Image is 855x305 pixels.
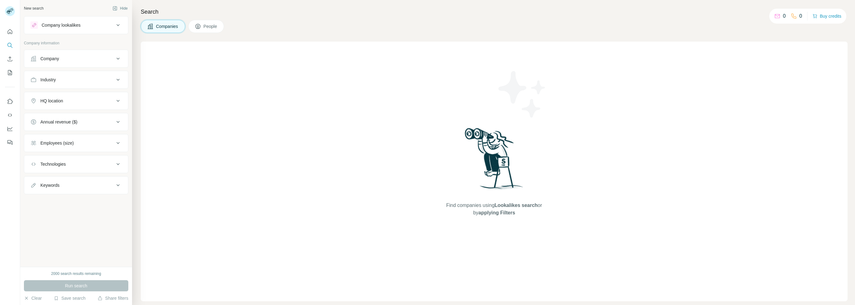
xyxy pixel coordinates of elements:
[24,51,128,66] button: Company
[5,26,15,37] button: Quick start
[40,56,59,62] div: Company
[40,119,77,125] div: Annual revenue ($)
[24,157,128,172] button: Technologies
[444,202,544,217] span: Find companies using or by
[203,23,218,29] span: People
[799,12,802,20] p: 0
[24,72,128,87] button: Industry
[24,93,128,108] button: HQ location
[5,40,15,51] button: Search
[24,178,128,193] button: Keywords
[495,203,538,208] span: Lookalikes search
[108,4,132,13] button: Hide
[24,40,128,46] p: Company information
[5,53,15,65] button: Enrich CSV
[24,295,42,301] button: Clear
[42,22,80,28] div: Company lookalikes
[24,18,128,33] button: Company lookalikes
[5,137,15,148] button: Feedback
[783,12,786,20] p: 0
[141,7,848,16] h4: Search
[5,96,15,107] button: Use Surfe on LinkedIn
[478,210,515,215] span: applying Filters
[494,66,550,122] img: Surfe Illustration - Stars
[51,271,101,276] div: 2000 search results remaining
[54,295,85,301] button: Save search
[24,136,128,150] button: Employees (size)
[5,110,15,121] button: Use Surfe API
[40,98,63,104] div: HQ location
[812,12,841,20] button: Buy credits
[156,23,179,29] span: Companies
[40,140,74,146] div: Employees (size)
[5,67,15,78] button: My lists
[24,6,43,11] div: New search
[40,161,66,167] div: Technologies
[24,114,128,129] button: Annual revenue ($)
[40,182,59,188] div: Keywords
[462,126,527,195] img: Surfe Illustration - Woman searching with binoculars
[98,295,128,301] button: Share filters
[5,123,15,134] button: Dashboard
[40,77,56,83] div: Industry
